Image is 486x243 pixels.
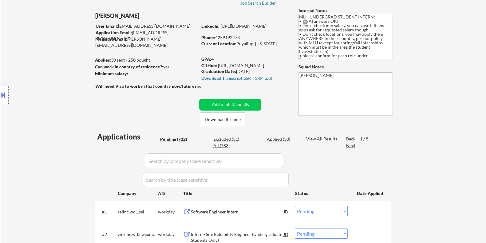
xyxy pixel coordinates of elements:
input: Search by title (case sensitive) [143,172,289,187]
div: wexinc.wd5.wexinc [117,231,158,237]
div: Puyallup, [US_STATE] [201,41,288,47]
div: 1 / 8 [360,136,374,142]
div: 4 [201,56,289,62]
input: Search by company (case sensitive) [145,153,283,168]
div: Internal Notes [298,7,393,14]
button: Download Resume [200,112,245,126]
div: 30 sent / 250 bought [95,57,197,63]
div: Excluded (31) [213,136,244,142]
div: ATS [158,190,183,196]
div: All (783) [213,143,244,149]
div: #1 [102,209,113,215]
strong: Can work in country of residence?: [95,64,163,69]
div: [PERSON_NAME][EMAIL_ADDRESS][DOMAIN_NAME] [95,36,197,48]
strong: LinkedIn: [201,23,219,29]
div: yes [95,64,195,70]
div: Pending (722) [160,136,191,142]
div: [DATE] [201,68,288,75]
a: Job Search Builder [240,1,276,7]
strong: Will need Visa to work in that country now/future?: [95,83,197,89]
div: #2 [102,231,113,237]
div: [EMAIL_ADDRESS][DOMAIN_NAME] [95,30,197,42]
strong: User Email: [95,23,118,29]
div: Date Applied [357,190,384,196]
div: JD [283,206,289,217]
div: Applications [97,133,158,140]
a: [URL][DOMAIN_NAME] [220,23,266,29]
div: no [196,83,214,89]
div: 4259192473 [201,34,288,41]
div: Squad Notes [298,64,393,70]
div: SSR_TSRPT.pdf [201,76,286,80]
div: Software Engineer Intern [191,209,283,215]
div: Company [117,190,158,196]
strong: Minimum salary: [95,71,128,76]
div: selinc.wd1.sel [117,209,158,215]
div: Next [346,143,356,149]
strong: Mailslurp Email: [95,36,127,42]
div: Job Search Builder [240,1,276,5]
a: Download Transcript:SSR_TSRPT.pdf [201,76,286,82]
strong: Phone: [201,35,215,40]
div: JD [283,229,289,240]
div: Status [295,188,348,199]
div: workday [158,231,183,237]
div: workday [158,209,183,215]
div: Back [346,136,356,142]
strong: Download Transcript: [201,75,243,81]
strong: Current Location: [201,41,236,46]
strong: Application Email: [95,30,132,35]
div: Applied (30) [267,136,297,142]
strong: GitHub: [201,63,217,68]
div: [EMAIL_ADDRESS][DOMAIN_NAME] [95,23,197,29]
strong: Graduation Date: [201,69,236,74]
div: Title [183,190,289,196]
div: [PERSON_NAME] [95,12,221,20]
div: View All Results [306,136,339,142]
strong: GPA: [201,56,211,62]
button: Add a Job Manually [199,99,261,111]
a: [URL][DOMAIN_NAME] [218,63,264,68]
